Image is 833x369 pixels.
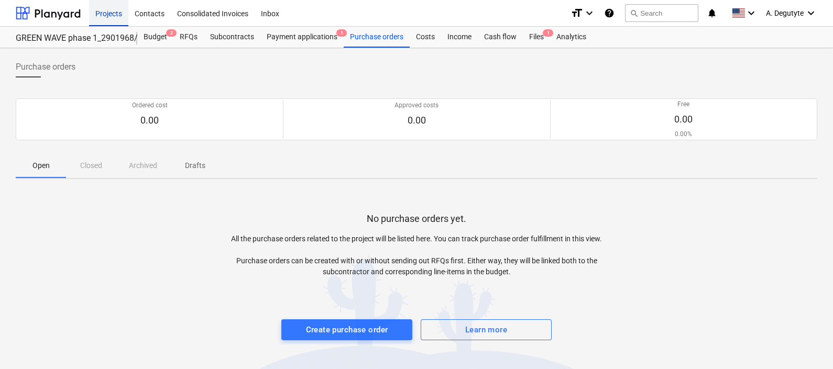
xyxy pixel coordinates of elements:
[421,319,552,340] button: Learn more
[216,233,617,277] p: All the purchase orders related to the project will be listed here. You can track purchase order ...
[394,101,439,110] p: Approved costs
[630,9,638,17] span: search
[543,29,553,37] span: 1
[523,27,550,48] div: Files
[625,4,698,22] button: Search
[674,100,693,109] p: Free
[674,130,693,139] p: 0.00%
[523,27,550,48] a: Files1
[132,114,168,127] p: 0.00
[28,160,53,171] p: Open
[344,27,410,48] a: Purchase orders
[137,27,173,48] a: Budget2
[465,323,507,337] div: Learn more
[410,27,441,48] a: Costs
[306,323,388,337] div: Create purchase order
[550,27,593,48] a: Analytics
[441,27,478,48] a: Income
[781,319,833,369] iframe: Chat Widget
[674,113,693,126] p: 0.00
[367,213,466,225] p: No purchase orders yet.
[604,7,615,19] i: Knowledge base
[805,7,817,19] i: keyboard_arrow_down
[336,29,347,37] span: 1
[583,7,596,19] i: keyboard_arrow_down
[281,319,412,340] button: Create purchase order
[132,101,168,110] p: Ordered cost
[173,27,204,48] a: RFQs
[260,27,344,48] a: Payment applications1
[16,61,75,73] span: Purchase orders
[745,7,758,19] i: keyboard_arrow_down
[478,27,523,48] a: Cash flow
[260,27,344,48] div: Payment applications
[182,160,207,171] p: Drafts
[204,27,260,48] a: Subcontracts
[137,27,173,48] div: Budget
[766,9,804,17] span: A. Degutyte
[166,29,177,37] span: 2
[394,114,439,127] p: 0.00
[571,7,583,19] i: format_size
[707,7,717,19] i: notifications
[16,33,125,44] div: GREEN WAVE phase 1_2901968/2901969/2901972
